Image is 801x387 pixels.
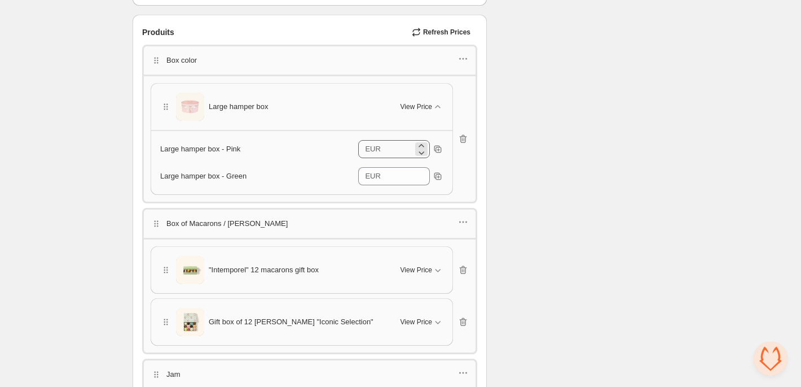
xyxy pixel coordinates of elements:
span: Refresh Prices [423,28,470,37]
p: Jam [166,369,181,380]
span: Produits [142,27,174,38]
button: View Price [394,98,450,116]
div: Open chat [754,342,787,376]
span: View Price [400,102,432,111]
div: EUR [365,144,380,155]
span: Gift box of 12 [PERSON_NAME] "Iconic Selection" [209,316,373,328]
span: View Price [400,266,432,275]
button: View Price [394,313,450,331]
span: "Intemporel" 12 macarons gift box [209,264,319,276]
img: Large hamper box [176,90,204,124]
button: View Price [394,261,450,279]
p: Box color [166,55,197,66]
span: Large hamper box - Green [160,172,247,180]
span: Large hamper box [209,101,269,112]
img: "Intemporel" 12 macarons gift box [176,253,204,287]
button: Refresh Prices [407,24,477,40]
span: Large hamper box - Pink [160,145,240,153]
span: View Price [400,318,432,327]
img: Gift box of 12 Eugénie "Iconic Selection" [176,305,204,339]
p: Box of Macarons / [PERSON_NAME] [166,218,288,229]
div: EUR [365,171,380,182]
